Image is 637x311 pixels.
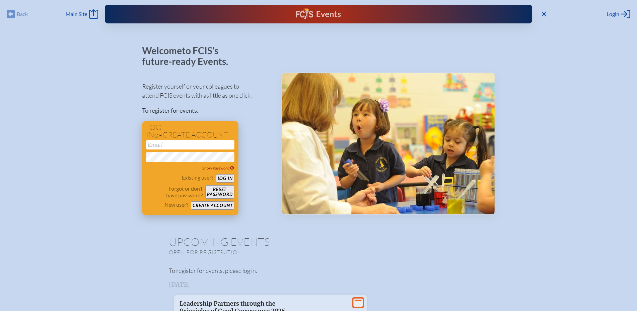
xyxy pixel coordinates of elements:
a: Main Site [66,9,98,19]
p: Existing user? [182,174,213,181]
p: New user? [165,201,188,208]
span: Login [607,11,619,17]
p: To register for events, please log in. [169,266,468,275]
img: Events [282,73,495,214]
button: Log in [216,174,234,183]
p: Register yourself or your colleagues to attend FCIS events with as little as one click. [142,82,271,100]
span: or [154,132,163,139]
h1: Log in create account [146,124,234,139]
p: Forgot or don’t have password? [146,185,203,199]
button: Resetpassword [205,185,234,199]
p: Open for registration [169,249,345,255]
span: Main Site [66,11,87,17]
h3: [DATE] [169,281,468,288]
p: Welcome to FCIS’s future-ready Events. [142,45,236,67]
button: Create account [191,201,234,210]
h1: Upcoming Events [169,236,468,247]
div: FCIS Events — Future ready [222,8,414,20]
span: Show Password [202,166,234,171]
p: To register for events: [142,106,271,115]
input: Email [146,140,234,149]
